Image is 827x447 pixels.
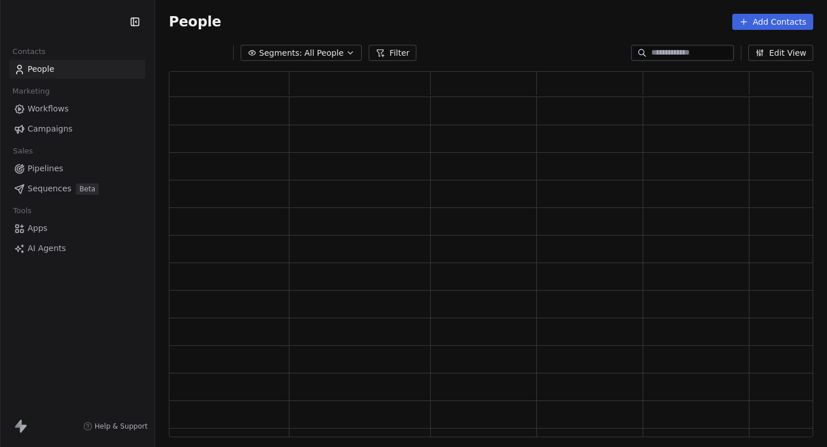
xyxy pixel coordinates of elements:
span: Campaigns [28,123,72,135]
a: AI Agents [9,239,145,258]
span: People [28,63,55,75]
a: Workflows [9,99,145,118]
span: Apps [28,222,48,234]
a: Campaigns [9,120,145,138]
button: Filter [369,45,416,61]
button: Edit View [748,45,813,61]
span: Beta [76,183,99,195]
a: SequencesBeta [9,179,145,198]
a: Help & Support [83,422,148,431]
button: Add Contacts [732,14,813,30]
span: Marketing [7,83,55,100]
span: All People [304,47,343,59]
span: Sales [8,142,38,160]
a: Pipelines [9,159,145,178]
span: Pipelines [28,163,63,175]
span: Workflows [28,103,69,115]
span: Segments: [259,47,302,59]
span: AI Agents [28,242,66,255]
a: Apps [9,219,145,238]
span: Help & Support [95,422,148,431]
span: People [169,13,221,30]
span: Contacts [7,43,51,60]
span: Tools [8,202,36,219]
a: People [9,60,145,79]
span: Sequences [28,183,71,195]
